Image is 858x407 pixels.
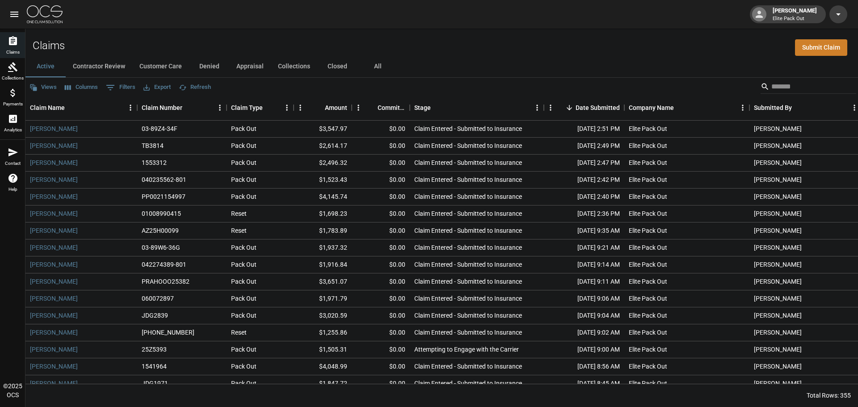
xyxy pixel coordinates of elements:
div: Claim Entered - Submitted to Insurance [414,209,522,218]
div: Claim Entered - Submitted to Insurance [414,277,522,286]
div: $0.00 [352,273,410,290]
div: Elite Pack Out [629,260,667,269]
div: John McWilliams [754,379,802,388]
div: $1,523.43 [294,172,352,189]
div: John McWilliams [754,311,802,320]
div: Claim Entered - Submitted to Insurance [414,328,522,337]
div: $3,547.97 [294,121,352,138]
div: $0.00 [352,172,410,189]
div: $0.00 [352,375,410,392]
div: [DATE] 8:45 AM [544,375,624,392]
div: © 2025 OCS [3,382,22,399]
button: Sort [365,101,378,114]
button: Refresh [177,80,213,94]
p: Elite Pack Out [773,15,817,23]
div: Submitted By [754,95,792,120]
div: $0.00 [352,206,410,222]
div: [DATE] 9:04 AM [544,307,624,324]
div: Pack Out [231,141,257,150]
button: Menu [352,101,365,114]
div: Amount [294,95,352,120]
div: $0.00 [352,189,410,206]
h2: Claims [33,39,65,52]
div: PRAHOOO25382 [142,277,189,286]
button: Menu [124,101,137,114]
div: [DATE] 2:42 PM [544,172,624,189]
a: [PERSON_NAME] [30,158,78,167]
div: 040235562-801 [142,175,186,184]
div: $0.00 [352,256,410,273]
div: Claim Name [30,95,65,120]
span: Collections [2,76,24,80]
div: Elite Pack Out [629,192,667,201]
div: Elite Pack Out [629,243,667,252]
div: Claim Number [137,95,227,120]
div: [DATE] 2:51 PM [544,121,624,138]
div: Pack Out [231,124,257,133]
div: Pack Out [231,175,257,184]
div: $0.00 [352,222,410,239]
div: $3,020.59 [294,307,352,324]
div: Pack Out [231,192,257,201]
a: [PERSON_NAME] [30,362,78,371]
div: Elite Pack Out [629,345,667,354]
a: [PERSON_NAME] [30,243,78,252]
div: Elite Pack Out [629,141,667,150]
div: $1,255.86 [294,324,352,341]
div: Claim Entered - Submitted to Insurance [414,362,522,371]
div: Pack Out [231,277,257,286]
div: [DATE] 9:21 AM [544,239,624,256]
span: Contact [5,161,21,166]
div: $1,937.32 [294,239,352,256]
div: Committed Amount [352,95,410,120]
div: Elite Pack Out [629,294,667,303]
div: Claim Entered - Submitted to Insurance [414,379,522,388]
div: [DATE] 2:47 PM [544,155,624,172]
div: [DATE] 9:14 AM [544,256,624,273]
div: TB3814 [142,141,164,150]
div: Elite Pack Out [629,277,667,286]
div: Claim Entered - Submitted to Insurance [414,294,522,303]
div: JDG1971 [142,379,168,388]
a: [PERSON_NAME] [30,277,78,286]
div: Attempting to Engage with the Carrier [414,345,519,354]
div: John McWilliams [754,260,802,269]
div: Claim Entered - Submitted to Insurance [414,243,522,252]
div: [PERSON_NAME] [769,6,820,22]
button: open drawer [5,5,23,23]
div: Claim Entered - Submitted to Insurance [414,158,522,167]
button: Closed [317,56,357,77]
div: Pack Out [231,311,257,320]
div: 1541964 [142,362,167,371]
div: AZ25H00099 [142,226,179,235]
div: PP0021154997 [142,192,185,201]
div: Elite Pack Out [629,124,667,133]
div: John McWilliams [754,328,802,337]
div: $1,505.31 [294,341,352,358]
button: Sort [182,101,195,114]
div: dynamic tabs [25,56,858,77]
div: Reset [231,328,247,337]
div: John McWilliams [754,175,802,184]
div: John McWilliams [754,124,802,133]
div: John McWilliams [754,243,802,252]
div: 060072897 [142,294,174,303]
div: 03-89Z4-34F [142,124,177,133]
div: Claim Entered - Submitted to Insurance [414,175,522,184]
div: Pack Out [231,345,257,354]
div: Pack Out [231,243,257,252]
div: $2,614.17 [294,138,352,155]
div: [DATE] 9:02 AM [544,324,624,341]
div: Pack Out [231,379,257,388]
button: Select columns [63,80,100,94]
div: $0.00 [352,341,410,358]
button: Denied [189,56,229,77]
div: Elite Pack Out [629,379,667,388]
div: Amount [325,95,347,120]
span: Help [8,187,17,192]
div: Date Submitted [544,95,624,120]
div: Reset [231,209,247,218]
button: Menu [294,101,307,114]
button: Sort [563,101,576,114]
div: John McWilliams [754,158,802,167]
